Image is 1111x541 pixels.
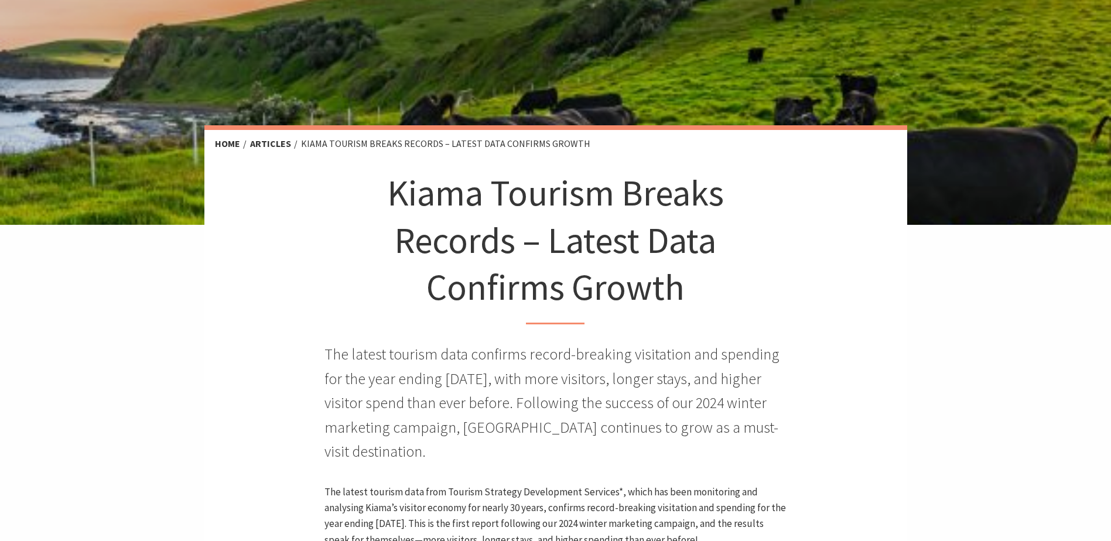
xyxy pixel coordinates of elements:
[324,342,787,464] p: The latest tourism data confirms record-breaking visitation and spending for the year ending [DAT...
[382,169,729,324] h1: Kiama Tourism Breaks Records – Latest Data Confirms Growth
[215,138,240,150] a: Home
[301,136,590,152] li: Kiama Tourism Breaks Records – Latest Data Confirms Growth
[250,138,291,150] a: Articles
